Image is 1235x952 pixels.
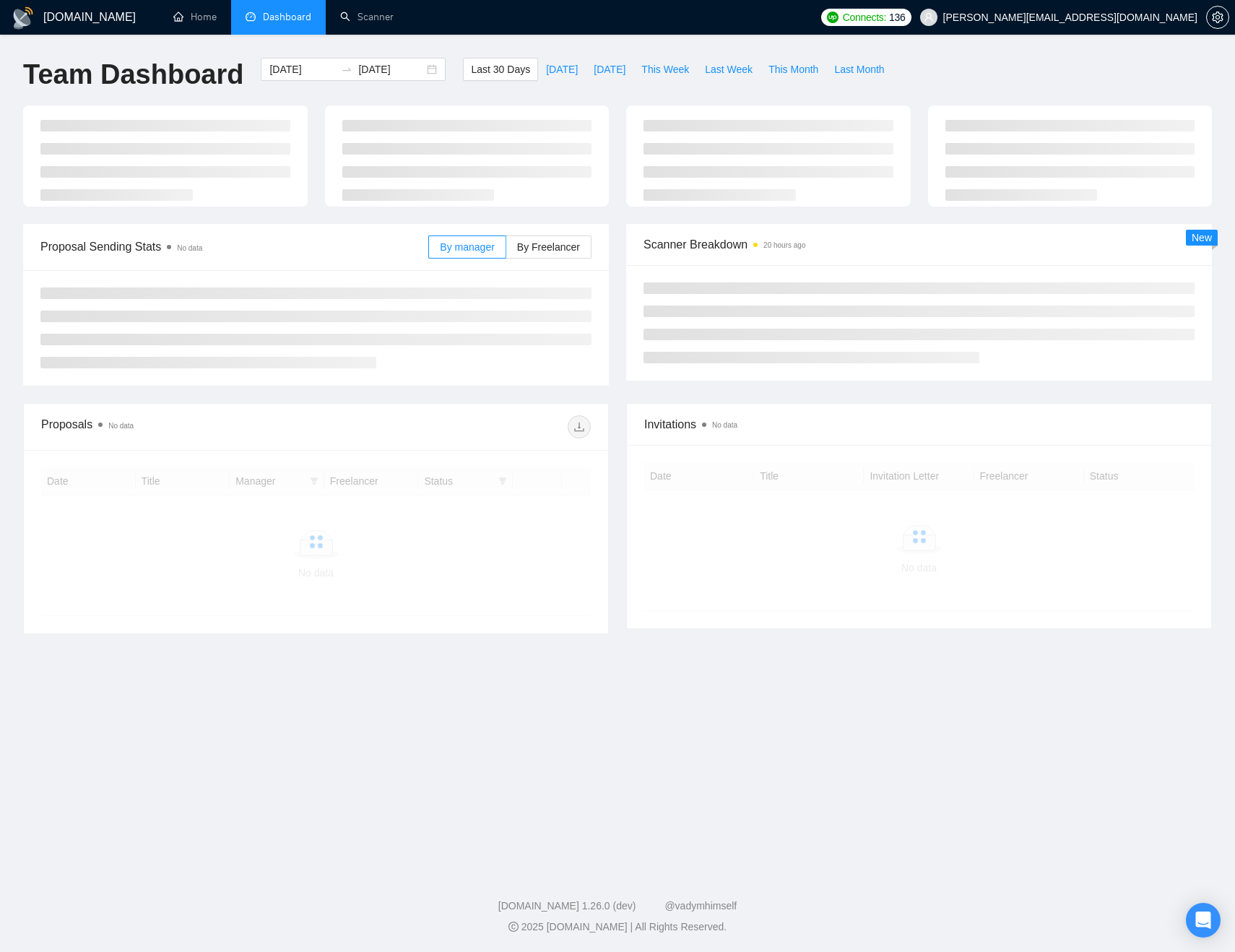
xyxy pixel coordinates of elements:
[644,415,1194,433] span: Invitations
[763,241,805,249] time: 20 hours ago
[768,61,818,77] span: This Month
[633,58,697,81] button: This Week
[760,58,826,81] button: This Month
[246,12,256,22] span: dashboard
[1206,6,1229,29] button: setting
[340,11,394,23] a: searchScanner
[341,64,352,75] span: to
[538,58,586,81] button: [DATE]
[517,241,580,253] span: By Freelancer
[177,244,202,252] span: No data
[341,64,352,75] span: swap-right
[546,61,578,77] span: [DATE]
[586,58,633,81] button: [DATE]
[594,61,625,77] span: [DATE]
[924,12,934,22] span: user
[1207,12,1228,23] span: setting
[697,58,760,81] button: Last Week
[643,235,1195,254] span: Scanner Breakdown
[471,61,530,77] span: Last 30 Days
[664,900,737,912] a: @vadymhimself
[1192,232,1212,243] span: New
[440,241,494,253] span: By manager
[263,11,311,23] span: Dashboard
[498,900,636,912] a: [DOMAIN_NAME] 1.26.0 (dev)
[889,9,905,25] span: 136
[41,415,316,438] div: Proposals
[173,11,217,23] a: homeHome
[1186,903,1221,938] div: Open Intercom Messenger
[40,238,428,256] span: Proposal Sending Stats
[641,61,689,77] span: This Week
[834,61,884,77] span: Last Month
[712,421,737,429] span: No data
[12,919,1223,935] div: 2025 [DOMAIN_NAME] | All Rights Reserved.
[508,922,519,932] span: copyright
[358,61,424,77] input: End date
[705,61,753,77] span: Last Week
[269,61,335,77] input: Start date
[108,422,134,430] span: No data
[843,9,886,25] span: Connects:
[1206,12,1229,23] a: setting
[827,12,838,23] img: upwork-logo.png
[463,58,538,81] button: Last 30 Days
[12,7,35,30] img: logo
[23,58,243,92] h1: Team Dashboard
[826,58,892,81] button: Last Month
